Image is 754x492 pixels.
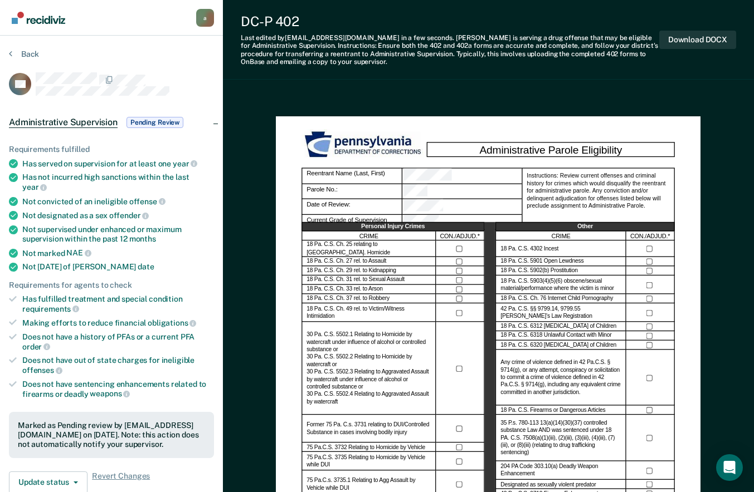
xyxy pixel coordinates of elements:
[9,145,214,154] div: Requirements fulfilled
[307,268,396,275] label: 18 Pa. C.S. Ch. 29 rel. to Kidnapping
[402,184,522,200] div: Parole No.:
[22,380,214,398] div: Does not have sentencing enhancements related to firearms or deadly
[307,422,431,437] label: Former 75 Pa. C.s. 3731 relating to DUI/Controlled Substance in cases involving bodily injury
[9,281,214,290] div: Requirements for agents to check
[22,248,214,258] div: Not marked
[90,389,130,398] span: weapons
[241,13,659,29] div: DC-P 402
[307,296,390,303] label: 18 Pa. C.S. Ch. 37 rel. to Robbery
[127,117,183,128] span: Pending Review
[301,223,484,232] div: Personal Injury Crimes
[496,223,675,232] div: Other
[22,183,47,191] span: year
[307,286,383,293] label: 18 Pa. C.S. Ch. 33 rel. to Arson
[307,258,386,265] label: 18 Pa. C.S. Ch. 27 rel. to Assault
[659,31,736,49] button: Download DOCX
[9,49,39,59] button: Back
[109,211,149,220] span: offender
[501,268,578,275] label: 18 Pa. C.S. 5902(b) Prostitution
[501,278,621,293] label: 18 Pa. C.S. 5903(4)(5)(6) obscene/sexual material/performance where the victim is minor
[626,232,675,241] div: CON./ADJUD.*
[501,245,559,253] label: 18 Pa. C.S. 4302 Incest
[496,232,626,241] div: CRIME
[307,277,405,284] label: 18 Pa. C.S. Ch. 31 rel. to Sexual Assault
[307,444,425,451] label: 75 Pa.C.S. 3732 Relating to Homicide by Vehicle
[18,421,205,449] div: Marked as Pending review by [EMAIL_ADDRESS][DOMAIN_NAME] on [DATE]. Note: this action does not au...
[501,296,614,303] label: 18 Pa. C.S. Ch. 76 Internet Child Pornography
[501,332,612,340] label: 18 Pa. C.S. 6318 Unlawful Contact with Minor
[402,200,522,215] div: Date of Review:
[501,306,621,321] label: 42 Pa. C.S. §§ 9799.14, 9799.55 [PERSON_NAME]’s Law Registration
[12,12,65,24] img: Recidiviz
[22,304,79,313] span: requirements
[22,225,214,244] div: Not supervised under enhanced or maximum supervision within the past 12
[22,366,62,375] span: offenses
[501,258,584,265] label: 18 Pa. C.S. 5901 Open Lewdness
[301,184,402,200] div: Parole No.:
[22,318,214,328] div: Making efforts to reduce financial
[501,360,621,397] label: Any crime of violence defined in 42 Pa.C.S. § 9714(g), or any attempt, conspiracy or solicitation...
[22,262,214,272] div: Not [DATE] of [PERSON_NAME]
[402,168,522,184] div: Reentrant Name (Last, First)
[22,294,214,313] div: Has fulfilled treatment and special condition
[241,34,659,66] div: Last edited by [EMAIL_ADDRESS][DOMAIN_NAME] . [PERSON_NAME] is serving a drug offense that may be...
[301,215,402,230] div: Current Grade of Supervision
[501,342,617,349] label: 18 Pa. C.S. 6320 [MEDICAL_DATA] of Children
[501,420,621,457] label: 35 P.s. 780-113 13(a)(14)(30)(37) controlled substance Law AND was sentenced under 18 PA. C.S. 75...
[129,197,166,206] span: offense
[301,129,426,161] img: PDOC Logo
[501,464,621,479] label: 204 PA Code 303.10(a) Deadly Weapon Enhancement
[22,196,214,206] div: Not convicted of an ineligible
[301,168,402,184] div: Reentrant Name (Last, First)
[196,9,214,27] div: a
[307,242,431,257] label: 18 Pa. C.S. Ch. 25 relating to [GEOGRAPHIC_DATA]. Homicide
[522,168,675,230] div: Instructions: Review current offenses and criminal history for crimes which would disqualify the ...
[301,200,402,215] div: Date of Review:
[307,454,431,469] label: 75 Pa.C.S. 3735 Relating to Homicide by Vehicle while DUI
[401,34,453,42] span: in a few seconds
[307,332,431,406] label: 30 Pa. C.S. 5502.1 Relating to Homicide by watercraft under influence of alcohol or controlled su...
[173,159,197,168] span: year
[307,306,431,321] label: 18 Pa. C.S. Ch. 49 rel. to Victim/Witness Intimidation
[716,454,743,481] div: Open Intercom Messenger
[501,407,606,414] label: 18 Pa. C.S. Firearms or Dangerous Articles
[427,142,675,158] div: Administrative Parole Eligibility
[22,356,214,375] div: Does not have out of state charges for ineligible
[66,248,91,257] span: NAE
[301,232,436,241] div: CRIME
[138,262,154,271] span: date
[22,159,214,169] div: Has served on supervision for at least one
[402,215,522,230] div: Current Grade of Supervision
[129,234,156,243] span: months
[196,9,214,27] button: Profile dropdown button
[436,232,485,241] div: CON./ADJUD.*
[22,332,214,351] div: Does not have a history of PFAs or a current PFA order
[501,323,617,331] label: 18 Pa. C.S. 6312 [MEDICAL_DATA] of Children
[501,481,596,488] label: Designated as sexually violent predator
[9,117,118,128] span: Administrative Supervision
[148,318,196,327] span: obligations
[22,173,214,191] div: Has not incurred high sanctions within the last
[22,210,214,220] div: Not designated as a sex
